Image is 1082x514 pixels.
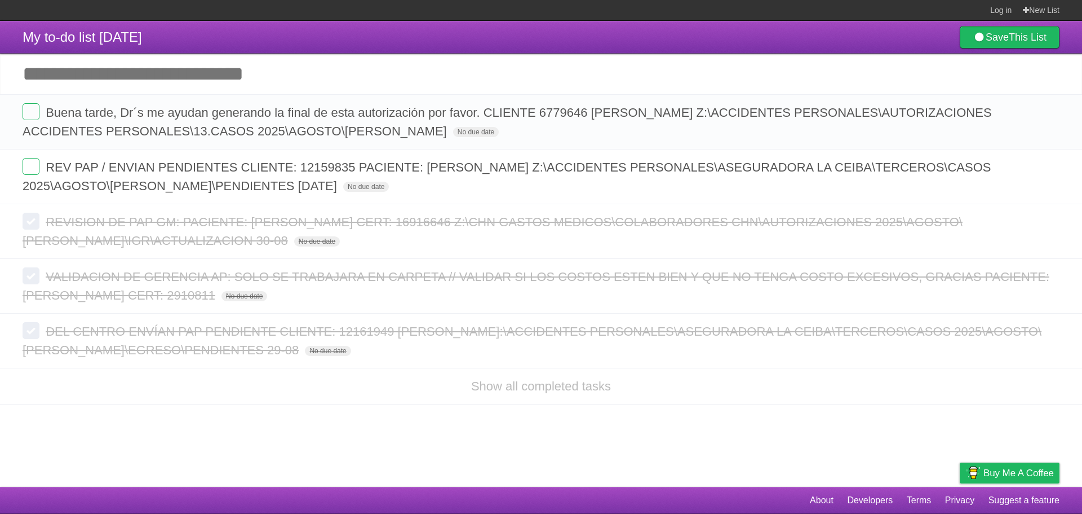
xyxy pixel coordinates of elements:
[23,324,1041,357] span: DEL CENTRO ENVÍAN PAP PENDIENTE CLIENTE: 12161949 [PERSON_NAME]:\ACCIDENTES PERSONALES\ASEGURADOR...
[965,463,981,482] img: Buy me a coffee
[221,291,267,301] span: No due date
[471,379,611,393] a: Show all completed tasks
[988,490,1059,511] a: Suggest a feature
[847,490,893,511] a: Developers
[983,463,1054,483] span: Buy me a coffee
[23,29,142,45] span: My to-do list [DATE]
[305,346,351,356] span: No due date
[960,463,1059,484] a: Buy me a coffee
[23,158,39,175] label: Done
[23,106,992,138] span: Buena tarde, Dr´s me ayudan generando la final de esta autorización por favor. CLIENTE 6779646 [P...
[23,215,963,248] span: REVISION DE PAP GM: PACIENTE: [PERSON_NAME] CERT: 16916646 Z:\CHN GASTOS MEDICOS\COLABORADORES CH...
[343,182,389,192] span: No due date
[907,490,932,511] a: Terms
[23,322,39,339] label: Done
[23,267,39,284] label: Done
[23,103,39,120] label: Done
[960,26,1059,49] a: SaveThis List
[294,236,340,247] span: No due date
[1009,32,1046,43] b: This List
[23,213,39,230] label: Done
[810,490,833,511] a: About
[23,160,991,193] span: REV PAP / ENVIAN PENDIENTES CLIENTE: 12159835 PACIENTE: [PERSON_NAME] Z:\ACCIDENTES PERSONALES\AS...
[23,270,1049,302] span: VALIDACION DE GERENCIA AP: SOLO SE TRABAJARA EN CARPETA // VALIDAR SI LOS COSTOS ESTEN BIEN Y QUE...
[945,490,974,511] a: Privacy
[453,127,499,137] span: No due date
